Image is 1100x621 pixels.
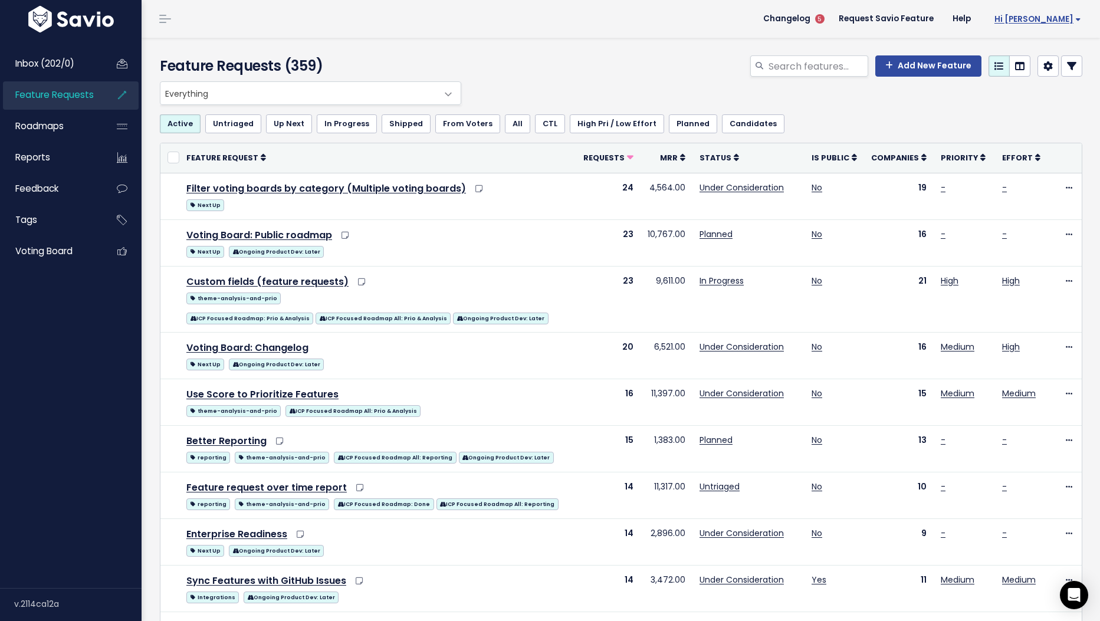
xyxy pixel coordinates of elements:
[186,356,224,371] a: Next Up
[941,228,945,240] a: -
[3,206,98,234] a: Tags
[186,293,281,304] span: theme-analysis-and-prio
[285,403,421,418] a: ICP Focused Roadmap All: Prio & Analysis
[641,266,692,332] td: 9,611.00
[436,496,559,511] a: ICP Focused Roadmap All: Reporting
[160,82,437,104] span: Everything
[186,290,281,305] a: theme-analysis-and-prio
[812,574,826,586] a: Yes
[864,565,934,612] td: 11
[1002,387,1036,399] a: Medium
[864,266,934,332] td: 21
[864,379,934,425] td: 15
[941,574,974,586] a: Medium
[186,592,239,603] span: Integrations
[576,379,641,425] td: 16
[235,498,329,510] span: theme-analysis-and-prio
[700,341,784,353] a: Under Consideration
[186,498,230,510] span: reporting
[1060,581,1088,609] div: Open Intercom Messenger
[186,275,349,288] a: Custom fields (feature requests)
[205,114,261,133] a: Untriaged
[235,452,329,464] span: theme-analysis-and-prio
[812,387,822,399] a: No
[15,57,74,70] span: Inbox (202/0)
[941,275,958,287] a: High
[812,275,822,287] a: No
[1002,574,1036,586] a: Medium
[186,545,224,557] span: Next Up
[864,332,934,379] td: 16
[186,387,339,401] a: Use Score to Prioritize Features
[576,219,641,266] td: 23
[186,310,313,325] a: ICP Focused Roadmap: Prio & Analysis
[660,153,678,163] span: MRR
[812,341,822,353] a: No
[1002,527,1007,539] a: -
[316,313,451,324] span: ICP Focused Roadmap All: Prio & Analysis
[994,15,1081,24] span: Hi [PERSON_NAME]
[334,449,456,464] a: ICP Focused Roadmap All: Reporting
[864,472,934,518] td: 10
[15,213,37,226] span: Tags
[3,50,98,77] a: Inbox (202/0)
[229,356,324,371] a: Ongoing Product Dev: Later
[700,574,784,586] a: Under Consideration
[700,152,739,163] a: Status
[435,114,500,133] a: From Voters
[334,496,434,511] a: ICP Focused Roadmap: Done
[160,114,1082,133] ul: Filter feature requests
[700,387,784,399] a: Under Consideration
[186,543,224,557] a: Next Up
[3,81,98,109] a: Feature Requests
[941,481,945,492] a: -
[334,452,456,464] span: ICP Focused Roadmap All: Reporting
[1002,228,1007,240] a: -
[3,175,98,202] a: Feedback
[576,472,641,518] td: 14
[186,589,239,604] a: Integrations
[186,496,230,511] a: reporting
[266,114,312,133] a: Up Next
[722,114,784,133] a: Candidates
[186,405,281,417] span: theme-analysis-and-prio
[186,313,313,324] span: ICP Focused Roadmap: Prio & Analysis
[700,228,733,240] a: Planned
[576,173,641,219] td: 24
[160,114,201,133] a: Active
[186,228,332,242] a: Voting Board: Public roadmap
[285,405,421,417] span: ICP Focused Roadmap All: Prio & Analysis
[660,152,685,163] a: MRR
[583,152,633,163] a: Requests
[700,434,733,446] a: Planned
[864,173,934,219] td: 19
[459,449,554,464] a: Ongoing Product Dev: Later
[980,10,1091,28] a: Hi [PERSON_NAME]
[1002,434,1007,446] a: -
[1002,182,1007,193] a: -
[829,10,943,28] a: Request Savio Feature
[1002,275,1020,287] a: High
[3,144,98,171] a: Reports
[160,81,461,105] span: Everything
[186,574,346,587] a: Sync Features with GitHub Issues
[186,152,266,163] a: Feature Request
[763,15,810,23] span: Changelog
[576,565,641,612] td: 14
[943,10,980,28] a: Help
[875,55,981,77] a: Add New Feature
[382,114,431,133] a: Shipped
[1002,481,1007,492] a: -
[812,182,822,193] a: No
[812,228,822,240] a: No
[229,244,324,258] a: Ongoing Product Dev: Later
[15,182,58,195] span: Feedback
[186,359,224,370] span: Next Up
[812,434,822,446] a: No
[871,153,919,163] span: Companies
[15,120,64,132] span: Roadmaps
[576,518,641,565] td: 14
[812,152,857,163] a: Is Public
[815,14,825,24] span: 5
[25,6,117,32] img: logo-white.9d6f32f41409.svg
